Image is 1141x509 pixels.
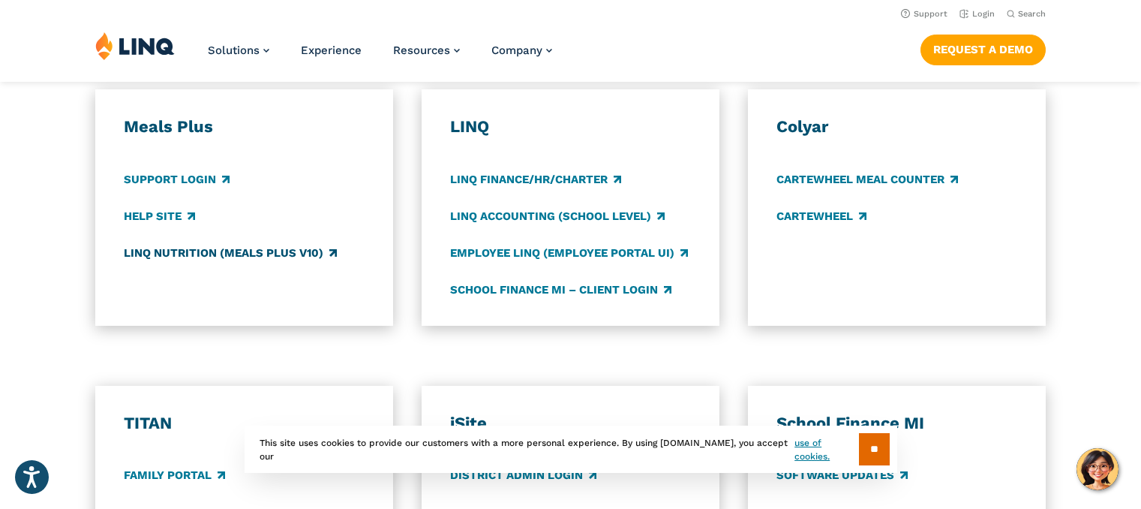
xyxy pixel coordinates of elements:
button: Hello, have a question? Let’s chat. [1076,448,1118,490]
h3: TITAN [124,413,365,434]
h3: School Finance MI [776,413,1017,434]
span: Solutions [208,44,260,57]
nav: Primary Navigation [208,32,552,81]
nav: Button Navigation [920,32,1046,65]
h3: Colyar [776,116,1017,137]
a: Support Login [124,171,230,188]
a: Company [491,44,552,57]
a: Request a Demo [920,35,1046,65]
button: Open Search Bar [1007,8,1046,20]
span: Search [1018,9,1046,19]
a: Solutions [208,44,269,57]
a: LINQ Nutrition (Meals Plus v10) [124,245,337,261]
a: CARTEWHEEL Meal Counter [776,171,958,188]
a: School Finance MI – Client Login [450,282,671,298]
a: use of cookies. [794,436,858,463]
div: This site uses cookies to provide our customers with a more personal experience. By using [DOMAIN... [245,426,897,473]
a: Resources [393,44,460,57]
a: Help Site [124,208,195,224]
a: LINQ Accounting (school level) [450,208,665,224]
a: Experience [301,44,362,57]
img: LINQ | K‑12 Software [95,32,175,60]
h3: LINQ [450,116,691,137]
h3: Meals Plus [124,116,365,137]
a: LINQ Finance/HR/Charter [450,171,621,188]
a: Login [959,9,995,19]
h3: iSite [450,413,691,434]
a: Employee LINQ (Employee Portal UI) [450,245,688,261]
span: Company [491,44,542,57]
span: Resources [393,44,450,57]
a: Support [901,9,947,19]
a: CARTEWHEEL [776,208,866,224]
